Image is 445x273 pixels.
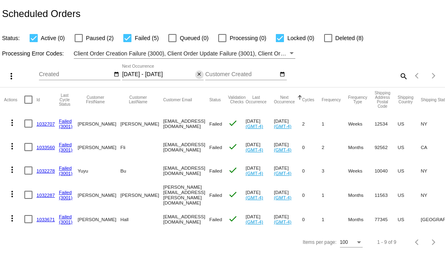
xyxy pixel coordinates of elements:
span: Processing Error Codes: [2,50,64,57]
button: Change sorting for CustomerLastName [120,95,156,104]
button: Previous page [409,68,426,84]
mat-cell: [PERSON_NAME][EMAIL_ADDRESS][PERSON_NAME][DOMAIN_NAME] [163,182,209,207]
mat-cell: [DATE] [274,135,302,159]
a: (GMT-4) [245,219,263,224]
mat-cell: [DATE] [245,182,274,207]
a: (GMT-4) [245,147,263,152]
mat-icon: check [228,190,238,199]
div: Items per page: [303,239,336,245]
a: (GMT-4) [274,147,291,152]
mat-header-cell: Validation Checks [228,87,245,112]
mat-cell: 1 [322,112,348,135]
button: Change sorting for Id [37,97,40,102]
a: (GMT-4) [245,124,263,129]
button: Change sorting for CustomerFirstName [77,95,113,104]
mat-icon: close [196,71,202,78]
button: Change sorting for LastOccurrenceUtc [245,95,267,104]
input: Created [39,71,112,78]
mat-cell: Months [348,207,374,231]
a: 1032707 [37,121,55,126]
a: (GMT-4) [274,171,291,176]
span: Failed [209,192,222,198]
mat-select: Items per page: [340,240,363,245]
a: Failed [59,142,72,147]
button: Change sorting for FrequencyType [348,95,367,104]
a: 1033671 [37,217,55,222]
mat-cell: 92562 [374,135,398,159]
input: Next Occurrence [122,71,195,78]
mat-cell: Weeks [348,112,374,135]
mat-cell: [EMAIL_ADDRESS][DOMAIN_NAME] [163,207,209,231]
mat-cell: 77345 [374,207,398,231]
a: (3001) [59,219,73,224]
button: Change sorting for Cycles [302,97,314,102]
mat-cell: [DATE] [245,159,274,182]
mat-cell: [PERSON_NAME] [77,182,120,207]
mat-cell: [EMAIL_ADDRESS][DOMAIN_NAME] [163,135,209,159]
button: Change sorting for Status [209,97,221,102]
a: (GMT-4) [245,171,263,176]
mat-cell: 0 [302,135,322,159]
mat-cell: US [398,135,421,159]
a: 1032287 [37,192,55,198]
button: Change sorting for NextOccurrenceUtc [274,95,295,104]
a: (GMT-4) [274,124,291,129]
mat-cell: [PERSON_NAME] [77,207,120,231]
span: Failed (5) [135,33,159,43]
mat-icon: check [228,214,238,224]
mat-cell: 0 [302,159,322,182]
a: (3001) [59,124,73,129]
mat-header-cell: Actions [4,87,24,112]
a: Failed [59,165,72,171]
mat-icon: search [398,70,408,82]
mat-cell: [PERSON_NAME] [77,135,120,159]
mat-cell: 2 [302,112,322,135]
span: Failed [209,217,222,222]
mat-cell: [DATE] [245,112,274,135]
mat-icon: date_range [114,71,119,78]
mat-cell: 1 [322,182,348,207]
mat-cell: 0 [302,207,322,231]
a: (GMT-4) [274,195,291,200]
mat-icon: more_vert [6,71,16,81]
mat-cell: [PERSON_NAME] [120,182,163,207]
span: Client Order Creation Failure (3000), Client Order Update Failure (3001), Client Order Invalid (3... [74,50,325,57]
input: Customer Created [205,71,278,78]
mat-select: Filter by Processing Error Codes [74,49,295,59]
mat-icon: more_vert [7,118,17,128]
a: (3001) [59,171,73,176]
a: (GMT-4) [274,219,291,224]
mat-cell: US [398,182,421,207]
mat-cell: 0 [302,182,322,207]
span: Active (0) [41,33,65,43]
a: Failed [59,118,72,124]
mat-cell: [DATE] [274,182,302,207]
mat-cell: Weeks [348,159,374,182]
span: Status: [2,35,20,41]
mat-cell: 2 [322,135,348,159]
mat-cell: US [398,112,421,135]
a: Failed [59,214,72,219]
span: Paused (2) [86,33,114,43]
mat-cell: US [398,159,421,182]
button: Change sorting for Frequency [322,97,341,102]
button: Next page [426,68,442,84]
a: 1033560 [37,145,55,150]
mat-cell: [DATE] [274,112,302,135]
mat-icon: more_vert [7,189,17,199]
mat-cell: US [398,207,421,231]
button: Next page [426,234,442,250]
mat-cell: Fli [120,135,163,159]
mat-cell: Yuyu [77,159,120,182]
mat-cell: [DATE] [274,159,302,182]
div: 1 - 9 of 9 [377,239,396,245]
span: 100 [340,239,348,245]
button: Change sorting for CustomerEmail [163,97,192,102]
mat-cell: [DATE] [245,207,274,231]
span: Locked (0) [287,33,314,43]
mat-icon: check [228,165,238,175]
mat-cell: 10040 [374,159,398,182]
mat-cell: Hall [120,207,163,231]
button: Change sorting for LastProcessingCycleId [59,93,70,107]
mat-icon: more_vert [7,141,17,151]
